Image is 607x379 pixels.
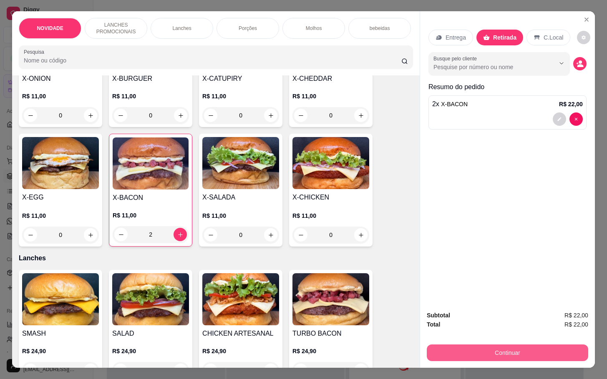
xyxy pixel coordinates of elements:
[433,63,542,71] input: Busque pelo cliente
[113,193,189,203] h4: X-BACON
[112,92,189,100] p: R$ 11,00
[112,74,189,84] h4: X-BURGUER
[22,329,99,339] h4: SMASH
[112,273,189,325] img: product-image
[112,347,189,355] p: R$ 24,90
[202,329,279,339] h4: CHICKEN ARTESANAL
[22,192,99,202] h4: X-EGG
[292,74,369,84] h4: X-CHEDDAR
[24,48,47,55] label: Pesquisa
[427,344,588,361] button: Continuar
[292,273,369,325] img: product-image
[22,212,99,220] p: R$ 11,00
[22,273,99,325] img: product-image
[113,137,189,189] img: product-image
[22,92,99,100] p: R$ 11,00
[292,212,369,220] p: R$ 11,00
[580,13,593,26] button: Close
[559,100,583,108] p: R$ 22,00
[564,311,588,320] span: R$ 22,00
[555,57,568,70] button: Show suggestions
[113,211,189,219] p: R$ 11,00
[577,31,590,44] button: decrease-product-quantity
[564,320,588,329] span: R$ 22,00
[292,92,369,100] p: R$ 11,00
[544,33,563,42] p: C.Local
[92,22,140,35] p: LANCHES PROMOCIONAIS
[24,56,401,65] input: Pesquisa
[22,347,99,355] p: R$ 24,90
[569,112,583,126] button: decrease-product-quantity
[428,82,587,92] p: Resumo do pedido
[493,33,516,42] p: Retirada
[202,74,279,84] h4: X-CATUPIRY
[172,25,191,32] p: Lanches
[37,25,63,32] p: NOVIDADE
[446,33,466,42] p: Entrega
[292,329,369,339] h4: TURBO BACON
[292,137,369,189] img: product-image
[427,321,440,328] strong: Total
[432,99,468,109] p: 2 x
[202,273,279,325] img: product-image
[239,25,257,32] p: Porções
[433,55,480,62] label: Busque pelo cliente
[441,101,468,107] span: X-BACON
[112,329,189,339] h4: SALAD
[573,57,587,70] button: decrease-product-quantity
[202,212,279,220] p: R$ 11,00
[202,347,279,355] p: R$ 24,90
[202,192,279,202] h4: X-SALADA
[22,74,99,84] h4: X-ONION
[427,312,450,319] strong: Subtotal
[202,137,279,189] img: product-image
[306,25,322,32] p: Molhos
[370,25,390,32] p: bebeidas
[553,112,566,126] button: decrease-product-quantity
[19,253,413,263] p: Lanches
[22,137,99,189] img: product-image
[292,347,369,355] p: R$ 24,90
[202,92,279,100] p: R$ 11,00
[292,192,369,202] h4: X-CHICKEN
